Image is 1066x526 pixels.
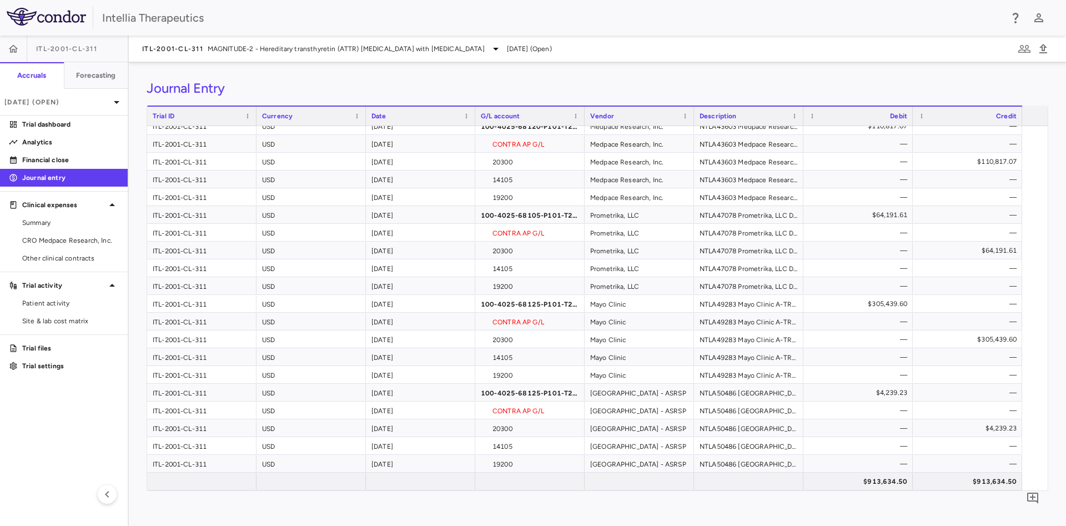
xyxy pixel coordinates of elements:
[4,97,110,107] p: [DATE] (Open)
[366,348,475,365] div: [DATE]
[257,419,366,437] div: USD
[585,313,694,330] div: Mayo Clinic
[813,384,907,402] div: $4,239.23
[147,330,257,348] div: ITL-2001-CL-311
[22,298,119,308] span: Patient activity
[257,277,366,294] div: USD
[590,112,614,120] span: Vendor
[585,117,694,134] div: Medpace Research, Inc.
[257,117,366,134] div: USD
[147,348,257,365] div: ITL-2001-CL-311
[585,348,694,365] div: Mayo Clinic
[366,277,475,294] div: [DATE]
[475,455,585,472] div: 19200
[694,313,803,330] div: NTLA49283 Mayo Clinic A-TRR Subject Training per Day, CNA Booklet Printing, Healthy Subject, Norm...
[585,242,694,259] div: Prometrika, LLC
[694,277,803,294] div: NTLA47078 Prometrika, LLC DMC Meeting Coordination, Initial Statistical Programming, Interim Anal...
[694,366,803,383] div: NTLA49283 Mayo Clinic A-TRR Subject Training per Day, CNA Booklet Printing, Healthy Subject, Norm...
[257,242,366,259] div: USD
[694,153,803,170] div: NTLA43603 Medpace Research, Inc. PASS_THROUGH
[257,295,366,312] div: USD
[694,242,803,259] div: NTLA47078 Prometrika, LLC DMC Meeting Coordination, Initial Statistical Programming, Interim Anal...
[257,313,366,330] div: USD
[147,437,257,454] div: ITL-2001-CL-311
[475,348,585,365] div: 14105
[257,402,366,419] div: USD
[813,259,907,277] div: —
[22,343,119,353] p: Trial files
[475,419,585,437] div: 20300
[257,135,366,152] div: USD
[147,224,257,241] div: ITL-2001-CL-311
[17,71,46,81] h6: Accruals
[366,366,475,383] div: [DATE]
[475,188,585,206] div: 19200
[257,188,366,206] div: USD
[585,330,694,348] div: Mayo Clinic
[923,206,1017,224] div: —
[475,117,585,134] div: 100-4025-68120-P101-T203-000-F000-F0000-CLN003
[585,419,694,437] div: [GEOGRAPHIC_DATA] - ASRSP
[585,295,694,312] div: Mayo Clinic
[147,153,257,170] div: ITL-2001-CL-311
[257,455,366,472] div: USD
[475,402,585,419] div: CONTRA AP G/L
[22,280,105,290] p: Trial activity
[475,366,585,383] div: 19200
[475,259,585,277] div: 14105
[694,437,803,454] div: NTLA50486 [GEOGRAPHIC_DATA] - ASRSP Fixed Costs - Start-Up, Fixed Costs - Years 1-4, Variable Cos...
[813,437,907,455] div: —
[22,361,119,371] p: Trial settings
[923,455,1017,473] div: —
[257,171,366,188] div: USD
[147,419,257,437] div: ITL-2001-CL-311
[813,419,907,437] div: —
[585,224,694,241] div: Prometrika, LLC
[923,188,1017,206] div: —
[475,224,585,241] div: CONTRA AP G/L
[475,295,585,312] div: 100-4025-68125-P101-T203-000-F000-F0000-CLN004
[923,171,1017,188] div: —
[694,224,803,241] div: NTLA47078 Prometrika, LLC DMC Meeting Coordination, Initial Statistical Programming, Interim Anal...
[694,348,803,365] div: NTLA49283 Mayo Clinic A-TRR Subject Training per Day, CNA Booklet Printing, Healthy Subject, Norm...
[147,171,257,188] div: ITL-2001-CL-311
[585,455,694,472] div: [GEOGRAPHIC_DATA] - ASRSP
[475,437,585,454] div: 14105
[585,437,694,454] div: [GEOGRAPHIC_DATA] - ASRSP
[366,455,475,472] div: [DATE]
[585,171,694,188] div: Medpace Research, Inc.
[813,117,907,135] div: $110,817.07
[813,313,907,330] div: —
[366,188,475,206] div: [DATE]
[366,206,475,223] div: [DATE]
[923,153,1017,171] div: $110,817.07
[22,200,105,210] p: Clinical expenses
[366,242,475,259] div: [DATE]
[371,112,386,120] span: Date
[36,44,97,53] span: ITL-2001-CL-311
[694,384,803,401] div: NTLA50486 [GEOGRAPHIC_DATA] - ASRSP Fixed Costs - Start-Up, Fixed Costs - Years 1-4, Variable Cos...
[366,402,475,419] div: [DATE]
[813,188,907,206] div: —
[257,259,366,277] div: USD
[147,295,257,312] div: ITL-2001-CL-311
[813,473,907,490] div: $913,634.50
[257,153,366,170] div: USD
[366,224,475,241] div: [DATE]
[923,277,1017,295] div: —
[475,206,585,223] div: 100-4025-68105-P101-T203-000-F000-F0000-CLN007
[366,135,475,152] div: [DATE]
[366,330,475,348] div: [DATE]
[257,330,366,348] div: USD
[923,295,1017,313] div: —
[813,135,907,153] div: —
[147,135,257,152] div: ITL-2001-CL-311
[813,224,907,242] div: —
[22,218,119,228] span: Summary
[208,44,485,54] span: MAGNITUDE-2 - Hereditary transthyretin (ATTR) [MEDICAL_DATA] with [MEDICAL_DATA]
[475,330,585,348] div: 20300
[366,259,475,277] div: [DATE]
[923,313,1017,330] div: —
[923,402,1017,419] div: —
[694,117,803,134] div: NTLA43603 Medpace Research, Inc. PASS_THROUGH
